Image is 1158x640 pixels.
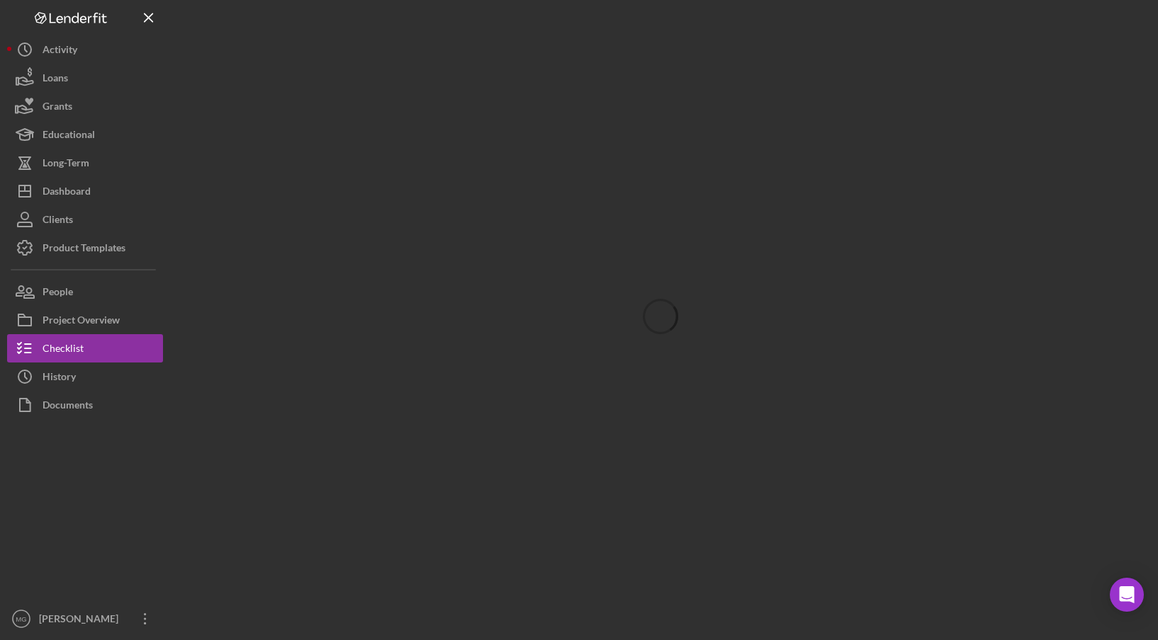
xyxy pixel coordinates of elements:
button: Loans [7,64,163,92]
button: Documents [7,391,163,419]
text: MG [16,615,26,623]
div: Educational [43,120,95,152]
button: Long-Term [7,149,163,177]
div: Activity [43,35,77,67]
button: Clients [7,205,163,234]
button: MG[PERSON_NAME] [7,605,163,633]
div: History [43,362,76,394]
button: Project Overview [7,306,163,334]
div: Grants [43,92,72,124]
button: Product Templates [7,234,163,262]
button: Checklist [7,334,163,362]
div: [PERSON_NAME] [35,605,128,636]
div: Open Intercom Messenger [1110,578,1144,612]
div: Long-Term [43,149,89,181]
button: People [7,278,163,306]
div: Dashboard [43,177,91,209]
button: Dashboard [7,177,163,205]
button: Grants [7,92,163,120]
button: History [7,362,163,391]
div: Loans [43,64,68,96]
div: Checklist [43,334,84,366]
div: Product Templates [43,234,125,265]
button: Educational [7,120,163,149]
div: Project Overview [43,306,120,338]
button: Activity [7,35,163,64]
div: Clients [43,205,73,237]
div: People [43,278,73,309]
div: Documents [43,391,93,423]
